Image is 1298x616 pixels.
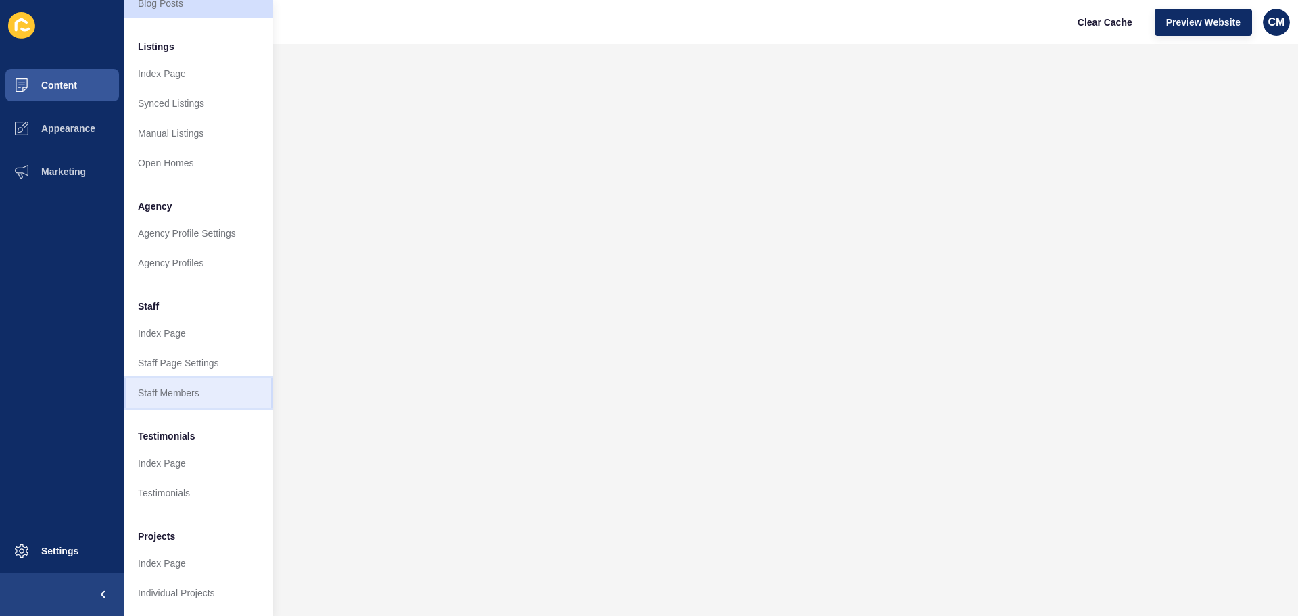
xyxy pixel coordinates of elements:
a: Index Page [124,59,273,89]
span: Preview Website [1166,16,1241,29]
span: Testimonials [138,429,195,443]
span: Clear Cache [1078,16,1132,29]
span: Listings [138,40,174,53]
span: Agency [138,199,172,213]
button: Clear Cache [1066,9,1144,36]
a: Synced Listings [124,89,273,118]
a: Staff Members [124,378,273,408]
a: Staff Page Settings [124,348,273,378]
span: CM [1268,16,1285,29]
a: Individual Projects [124,578,273,608]
a: Index Page [124,548,273,578]
a: Agency Profile Settings [124,218,273,248]
a: Index Page [124,448,273,478]
a: Open Homes [124,148,273,178]
a: Index Page [124,318,273,348]
span: Staff [138,300,159,313]
span: Projects [138,529,175,543]
a: Manual Listings [124,118,273,148]
a: Testimonials [124,478,273,508]
a: Agency Profiles [124,248,273,278]
button: Preview Website [1155,9,1252,36]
